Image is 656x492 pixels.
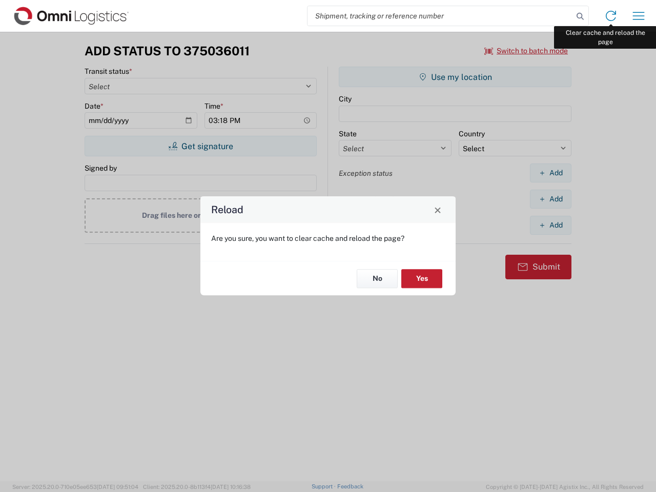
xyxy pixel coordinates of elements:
p: Are you sure, you want to clear cache and reload the page? [211,234,445,243]
button: No [357,269,398,288]
button: Yes [401,269,442,288]
button: Close [430,202,445,217]
input: Shipment, tracking or reference number [307,6,573,26]
h4: Reload [211,202,243,217]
